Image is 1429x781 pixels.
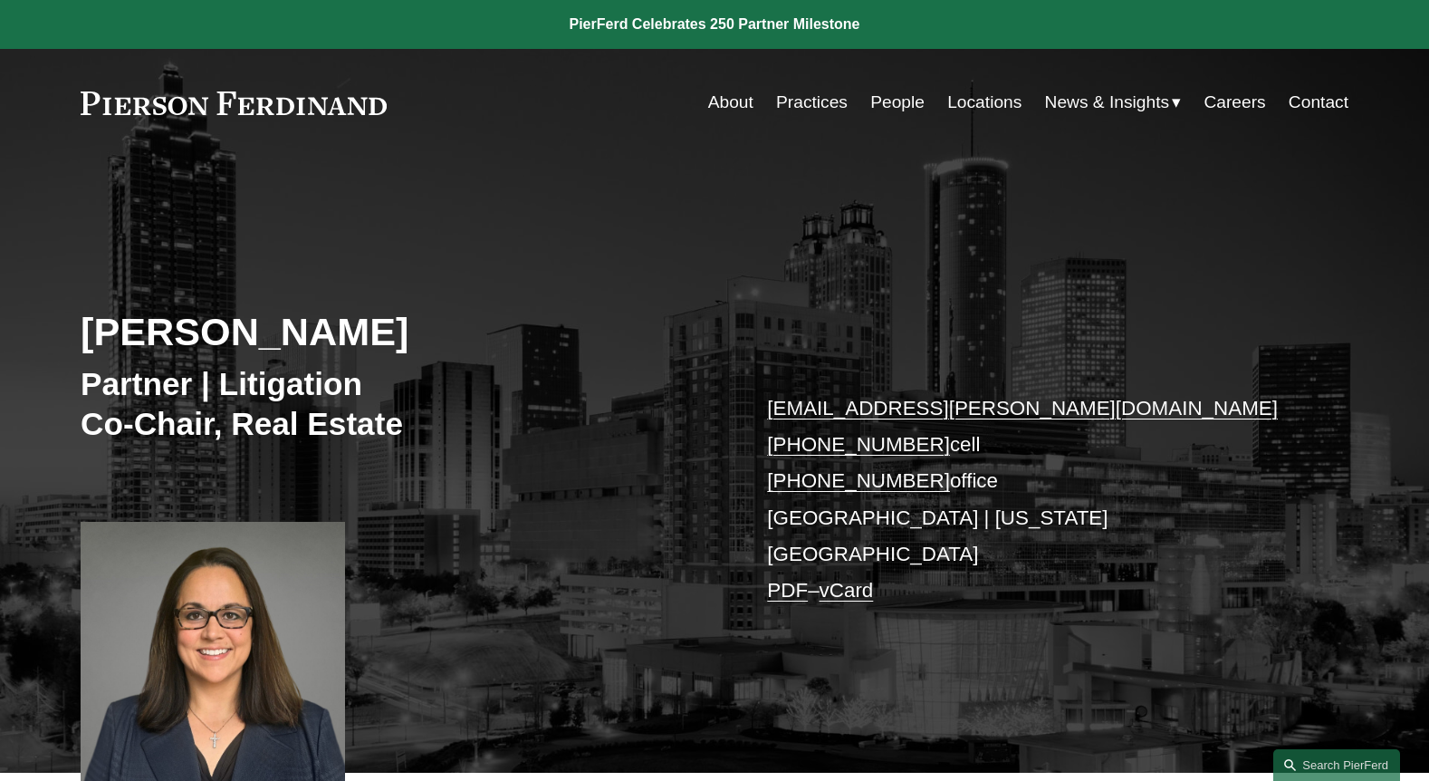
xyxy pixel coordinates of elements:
[81,308,714,355] h2: [PERSON_NAME]
[1045,85,1182,120] a: folder dropdown
[870,85,925,120] a: People
[1045,87,1170,119] span: News & Insights
[767,390,1295,610] p: cell office [GEOGRAPHIC_DATA] | [US_STATE][GEOGRAPHIC_DATA] –
[820,579,874,602] a: vCard
[767,397,1278,419] a: [EMAIL_ADDRESS][PERSON_NAME][DOMAIN_NAME]
[708,85,753,120] a: About
[1289,85,1348,120] a: Contact
[767,469,950,492] a: [PHONE_NUMBER]
[767,433,950,456] a: [PHONE_NUMBER]
[767,579,808,602] a: PDF
[1204,85,1265,120] a: Careers
[776,85,848,120] a: Practices
[81,364,714,443] h3: Partner | Litigation Co-Chair, Real Estate
[947,85,1021,120] a: Locations
[1273,749,1400,781] a: Search this site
